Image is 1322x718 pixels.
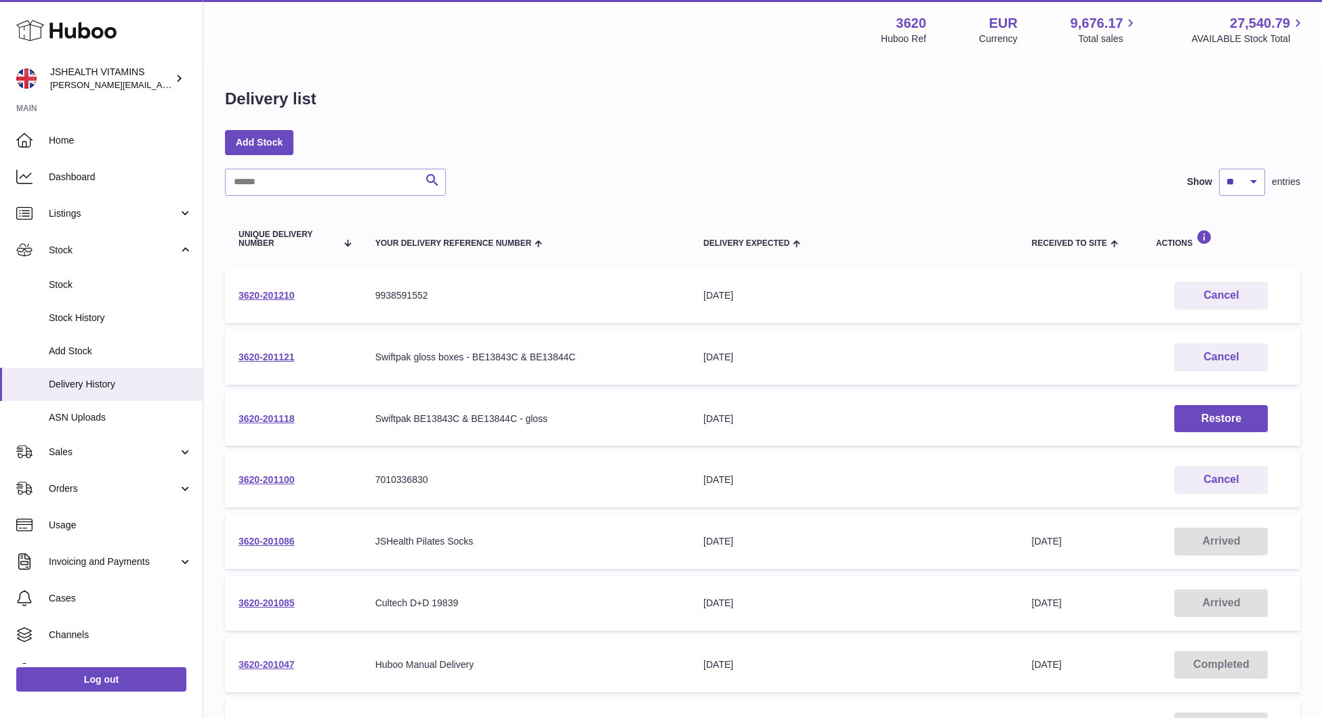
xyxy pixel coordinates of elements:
a: 3620-201085 [239,597,295,608]
div: Currency [979,33,1018,45]
h1: Delivery list [225,88,316,110]
a: 3620-201100 [239,474,295,485]
strong: 3620 [896,14,926,33]
div: JSHEALTH VITAMINS [50,66,172,91]
a: 3620-201086 [239,536,295,547]
div: [DATE] [703,658,1004,671]
span: Your Delivery Reference Number [375,239,532,248]
button: Cancel [1174,466,1268,494]
span: Received to Site [1032,239,1107,248]
span: AVAILABLE Stock Total [1191,33,1306,45]
div: [DATE] [703,413,1004,425]
div: [DATE] [703,473,1004,486]
span: Delivery History [49,378,192,391]
button: Restore [1174,405,1268,433]
strong: EUR [989,14,1017,33]
a: 3620-201118 [239,413,295,424]
span: entries [1272,175,1300,188]
span: Cases [49,592,192,605]
span: [PERSON_NAME][EMAIL_ADDRESS][DOMAIN_NAME] [50,79,272,90]
div: [DATE] [703,597,1004,610]
div: Swiftpak gloss boxes - BE13843C & BE13844C [375,351,676,364]
div: JSHealth Pilates Socks [375,535,676,548]
button: Cancel [1174,282,1268,310]
span: Stock [49,244,178,257]
span: Sales [49,446,178,459]
a: 3620-201047 [239,659,295,670]
label: Show [1187,175,1212,188]
div: [DATE] [703,351,1004,364]
div: Huboo Ref [881,33,926,45]
a: 9,676.17 Total sales [1071,14,1139,45]
span: ASN Uploads [49,411,192,424]
span: Delivery Expected [703,239,789,248]
span: [DATE] [1032,659,1062,670]
span: Add Stock [49,345,192,358]
a: 3620-201210 [239,290,295,301]
div: Huboo Manual Delivery [375,658,676,671]
span: Orders [49,482,178,495]
span: Invoicing and Payments [49,555,178,568]
a: 3620-201121 [239,352,295,362]
div: Actions [1156,230,1287,248]
span: Home [49,134,192,147]
div: Swiftpak BE13843C & BE13844C - gloss [375,413,676,425]
button: Cancel [1174,343,1268,371]
span: Dashboard [49,171,192,184]
span: Stock History [49,312,192,324]
span: Usage [49,519,192,532]
div: 9938591552 [375,289,676,302]
div: Cultech D+D 19839 [375,597,676,610]
span: [DATE] [1032,597,1062,608]
a: 27,540.79 AVAILABLE Stock Total [1191,14,1306,45]
span: 27,540.79 [1230,14,1290,33]
a: Log out [16,667,186,692]
a: Add Stock [225,130,293,154]
div: 7010336830 [375,473,676,486]
span: Total sales [1078,33,1138,45]
span: Listings [49,207,178,220]
div: [DATE] [703,289,1004,302]
img: francesca@jshealthvitamins.com [16,68,37,89]
span: 9,676.17 [1071,14,1123,33]
span: Unique Delivery Number [239,230,336,248]
span: [DATE] [1032,536,1062,547]
span: Stock [49,278,192,291]
div: [DATE] [703,535,1004,548]
span: Channels [49,629,192,641]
